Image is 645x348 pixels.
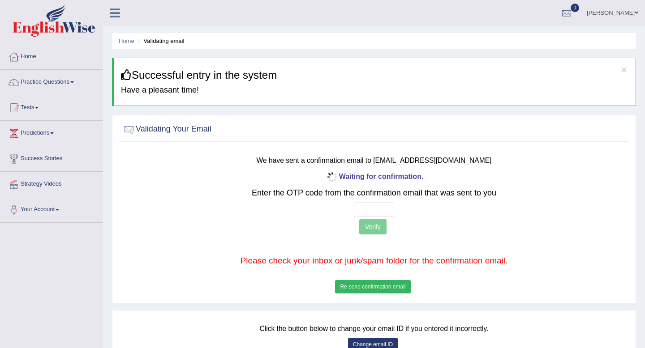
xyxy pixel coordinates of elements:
a: Tests [0,95,103,118]
a: Strategy Videos [0,172,103,194]
a: Home [0,44,103,67]
b: Waiting for confirmation. [325,173,424,180]
h3: Successful entry in the system [121,69,629,81]
a: Your Account [0,197,103,220]
a: Success Stories [0,146,103,169]
img: icon-progress-circle-small.gif [325,170,339,184]
a: Practice Questions [0,70,103,92]
small: We have sent a confirmation email to [EMAIL_ADDRESS][DOMAIN_NAME] [257,157,492,164]
a: Home [119,38,134,44]
a: Predictions [0,121,103,143]
h2: Enter the OTP code from the confirmation email that was sent to you [165,189,583,198]
li: Validating email [136,37,184,45]
button: Re-send confirmation email [335,280,410,293]
h2: Validating Your Email [122,123,211,136]
span: 0 [571,4,580,12]
small: Click the button below to change your email ID if you entered it incorrectly. [259,325,488,332]
button: × [621,65,627,74]
h4: Have a pleasant time! [121,86,629,95]
p: Please check your inbox or junk/spam folder for the confirmation email. [165,255,583,267]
